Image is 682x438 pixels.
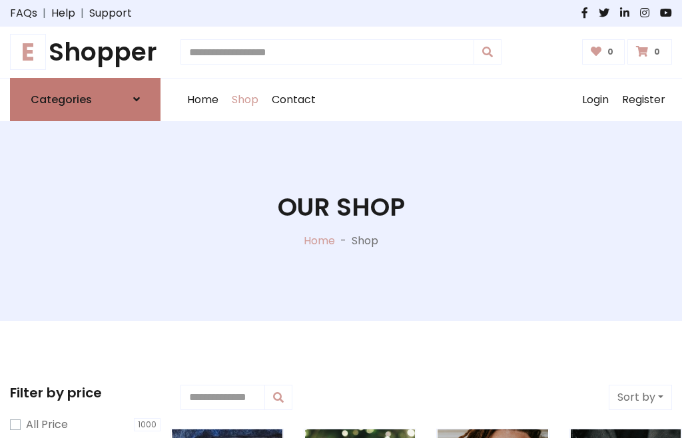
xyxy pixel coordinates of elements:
h6: Categories [31,93,92,106]
h1: Our Shop [278,192,405,222]
span: E [10,34,46,70]
a: 0 [627,39,672,65]
a: 0 [582,39,625,65]
a: Shop [225,79,265,121]
a: Categories [10,78,161,121]
a: Home [304,233,335,248]
span: | [37,5,51,21]
h5: Filter by price [10,385,161,401]
a: FAQs [10,5,37,21]
a: Home [180,79,225,121]
a: Login [575,79,615,121]
a: Help [51,5,75,21]
span: 0 [604,46,617,58]
p: Shop [352,233,378,249]
label: All Price [26,417,68,433]
button: Sort by [609,385,672,410]
p: - [335,233,352,249]
h1: Shopper [10,37,161,67]
span: 0 [651,46,663,58]
a: Support [89,5,132,21]
span: | [75,5,89,21]
a: EShopper [10,37,161,67]
a: Register [615,79,672,121]
a: Contact [265,79,322,121]
span: 1000 [134,418,161,431]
